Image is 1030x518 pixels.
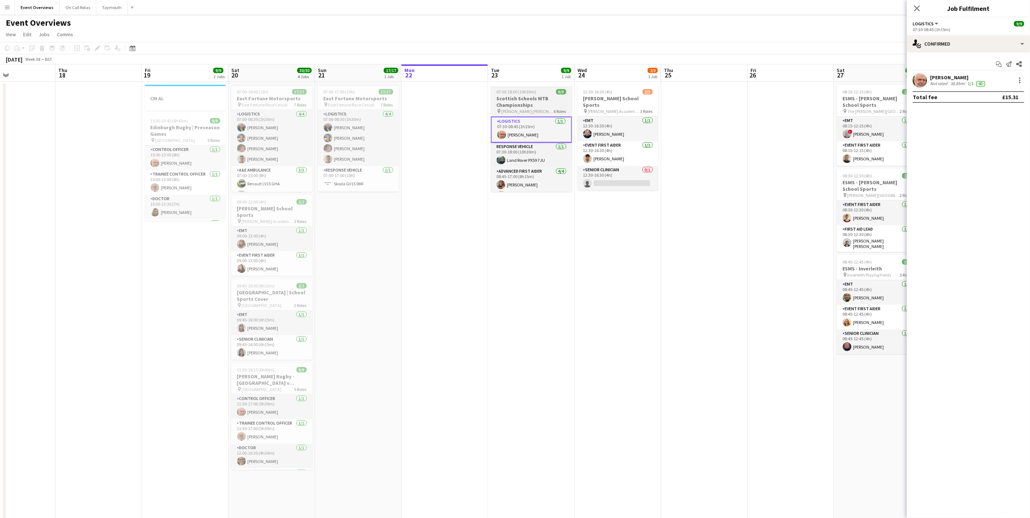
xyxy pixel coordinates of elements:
[381,102,393,108] span: 7 Roles
[24,56,42,62] span: Week 38
[837,67,845,73] span: Sat
[210,118,220,123] span: 9/9
[145,124,226,137] h3: Edinburgh Rugby | Preseason Games
[298,74,311,79] div: 4 Jobs
[913,21,934,26] span: Logistics
[848,109,900,114] span: The [PERSON_NAME][GEOGRAPHIC_DATA]
[379,89,393,94] span: 17/17
[96,0,128,14] button: Taymouth
[45,56,52,62] div: BST
[208,138,220,143] span: 5 Roles
[562,74,571,79] div: 1 Job
[318,67,327,73] span: Sun
[491,117,572,143] app-card-role: Logistics1/107:30-08:45 (1h15m)[PERSON_NAME]
[237,199,266,205] span: 09:00-13:00 (4h)
[237,89,269,94] span: 07:00-18:00 (11h)
[231,373,312,386] h3: [PERSON_NAME] Rugby - [GEOGRAPHIC_DATA] v [GEOGRAPHIC_DATA][PERSON_NAME] - Varsity Match
[294,303,307,308] span: 2 Roles
[501,109,554,114] span: [PERSON_NAME] [PERSON_NAME]
[497,89,537,94] span: 07:30-18:00 (10h30m)
[145,146,226,170] app-card-role: Control Officer1/115:00-23:00 (8h)[PERSON_NAME]
[231,279,312,360] div: 09:45-16:00 (6h15m)2/2[GEOGRAPHIC_DATA] | School Sports Cover [GEOGRAPHIC_DATA]2 RolesEMT1/109:45...
[231,95,312,102] h3: East Fortune Motorsports
[556,89,566,94] span: 9/9
[837,201,918,225] app-card-role: Event First Aider1/108:30-12:30 (4h)[PERSON_NAME]
[231,85,312,192] app-job-card: 07:00-18:00 (11h)17/17East Fortune Motorsports East Fortune Race Circuit7 RolesLogistics4/407:00-...
[231,311,312,335] app-card-role: EMT1/109:45-16:00 (6h15m)[PERSON_NAME]
[902,173,912,178] span: 2/2
[663,71,673,79] span: 25
[384,68,398,73] span: 17/17
[907,35,1030,52] div: Confirmed
[491,143,572,167] app-card-role: Response Vehicle1/107:30-18:00 (10h30m)Land Rover PX59 7JU
[231,67,239,73] span: Sat
[6,56,22,63] div: [DATE]
[318,85,399,192] app-job-card: 07:00-17:00 (10h)17/17East Fortune Motorsports East Fortune Race Circuit7 RolesLogistics4/407:00-...
[554,109,566,114] span: 6 Roles
[577,85,659,190] app-job-card: 12:30-16:30 (4h)2/3[PERSON_NAME] School Sports [PERSON_NAME] Academy Playing Fields3 RolesEMT1/11...
[643,89,653,94] span: 2/3
[231,444,312,468] app-card-role: Doctor1/112:00-16:30 (4h30m)[PERSON_NAME]
[231,205,312,218] h3: [PERSON_NAME] School Sports
[749,71,756,79] span: 26
[145,219,226,278] app-card-role: Event First Aider4/4
[242,303,282,308] span: [GEOGRAPHIC_DATA]
[751,67,756,73] span: Fri
[843,259,872,265] span: 08:45-12:45 (4h)
[20,30,34,39] a: Edit
[837,179,918,192] h3: ESMS - [PERSON_NAME] School Sports
[949,81,966,87] div: 38.85mi
[491,85,572,192] app-job-card: 07:30-18:00 (10h30m)9/9Scottish Schools MTB Championships [PERSON_NAME] [PERSON_NAME]6 RolesLogis...
[561,68,571,73] span: 9/9
[145,195,226,219] app-card-role: Doctor1/115:30-22:30 (7h)[PERSON_NAME]
[968,81,974,86] app-skills-label: 1/1
[837,305,918,329] app-card-role: Event First Aider1/108:45-12:45 (4h)[PERSON_NAME]
[837,85,918,166] app-job-card: 08:15-12:15 (4h)2/2ESMS - [PERSON_NAME] School Sports The [PERSON_NAME][GEOGRAPHIC_DATA]2 RolesEM...
[242,219,294,224] span: [PERSON_NAME] Academy Playing Fields
[231,195,312,276] app-job-card: 09:00-13:00 (4h)2/2[PERSON_NAME] School Sports [PERSON_NAME] Academy Playing Fields2 RolesEMT1/10...
[328,102,374,108] span: East Fortune Race Circuit
[976,81,985,87] div: 60
[837,255,918,354] app-job-card: 08:45-12:45 (4h)3/3ESMS - Inverleith Inverleith Playing Fields3 RolesEMT1/108:45-12:45 (4h)[PERSO...
[837,225,918,252] app-card-role: First Aid Lead1/108:30-12:30 (4h)[PERSON_NAME] [PERSON_NAME]
[837,329,918,354] app-card-role: Senior Clinician1/108:45-12:45 (4h)[PERSON_NAME]
[837,141,918,166] app-card-role: Event First Aider1/108:15-12:15 (4h)[PERSON_NAME]
[145,114,226,221] app-job-card: 15:00-23:45 (8h45m)9/9Edinburgh Rugby | Preseason Games [GEOGRAPHIC_DATA]5 RolesControl Officer1/...
[648,68,658,73] span: 2/3
[36,30,52,39] a: Jobs
[900,109,912,114] span: 2 Roles
[318,110,399,166] app-card-role: Logistics4/407:00-08:30 (1h30m)[PERSON_NAME][PERSON_NAME][PERSON_NAME][PERSON_NAME]
[231,251,312,276] app-card-role: Event First Aider1/109:00-13:00 (4h)[PERSON_NAME]
[913,21,939,26] button: Logistics
[324,89,355,94] span: 07:00-17:00 (10h)
[297,68,312,73] span: 30/30
[242,102,288,108] span: East Fortune Race Circuit
[231,363,312,470] app-job-card: 11:30-18:15 (6h45m)9/9[PERSON_NAME] Rugby - [GEOGRAPHIC_DATA] v [GEOGRAPHIC_DATA][PERSON_NAME] - ...
[57,31,73,38] span: Comms
[151,118,188,123] span: 15:00-23:45 (8h45m)
[237,367,275,372] span: 11:30-18:15 (6h45m)
[231,227,312,251] app-card-role: EMT1/109:00-13:00 (4h)[PERSON_NAME]
[145,85,226,111] app-job-card: CM AL
[145,95,226,102] h3: CM AL
[907,4,1030,13] h3: Job Fulfilment
[39,31,50,38] span: Jobs
[3,30,19,39] a: View
[1002,93,1018,101] div: £15.31
[577,166,659,190] app-card-role: Senior Clinician0/112:30-16:30 (4h)
[837,117,918,141] app-card-role: EMT1/108:15-12:15 (4h)![PERSON_NAME]
[837,265,918,272] h3: ESMS - Inverleith
[294,102,307,108] span: 7 Roles
[902,89,912,94] span: 2/2
[54,30,76,39] a: Comms
[577,95,659,108] h3: [PERSON_NAME] School Sports
[837,169,918,252] app-job-card: 08:30-12:30 (4h)2/2ESMS - [PERSON_NAME] School Sports [PERSON_NAME][GEOGRAPHIC_DATA]2 RolesEvent ...
[317,71,327,79] span: 21
[231,395,312,419] app-card-role: Control Officer1/111:30-17:00 (5h30m)[PERSON_NAME]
